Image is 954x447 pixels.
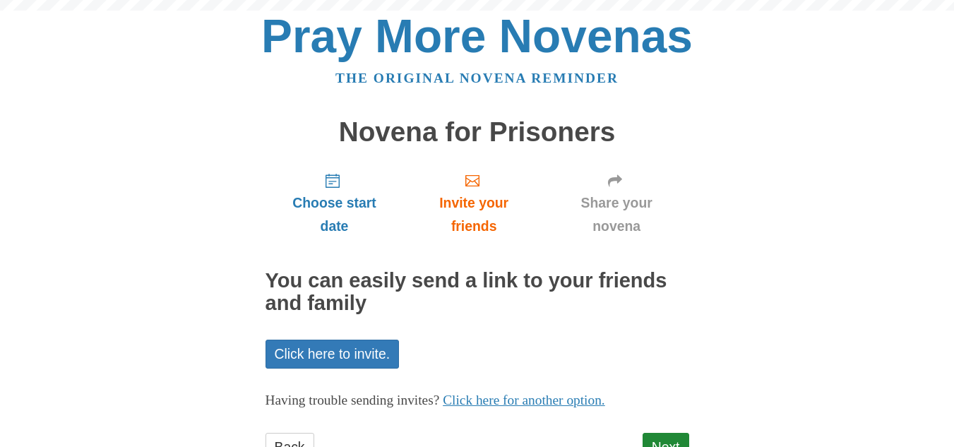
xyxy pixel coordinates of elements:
a: Choose start date [266,161,404,245]
a: Invite your friends [403,161,544,245]
h1: Novena for Prisoners [266,117,689,148]
span: Invite your friends [417,191,530,238]
h2: You can easily send a link to your friends and family [266,270,689,315]
a: The original novena reminder [335,71,619,85]
a: Share your novena [544,161,689,245]
a: Click here to invite. [266,340,400,369]
span: Choose start date [280,191,390,238]
a: Pray More Novenas [261,10,693,62]
span: Share your novena [559,191,675,238]
span: Having trouble sending invites? [266,393,440,407]
a: Click here for another option. [443,393,605,407]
